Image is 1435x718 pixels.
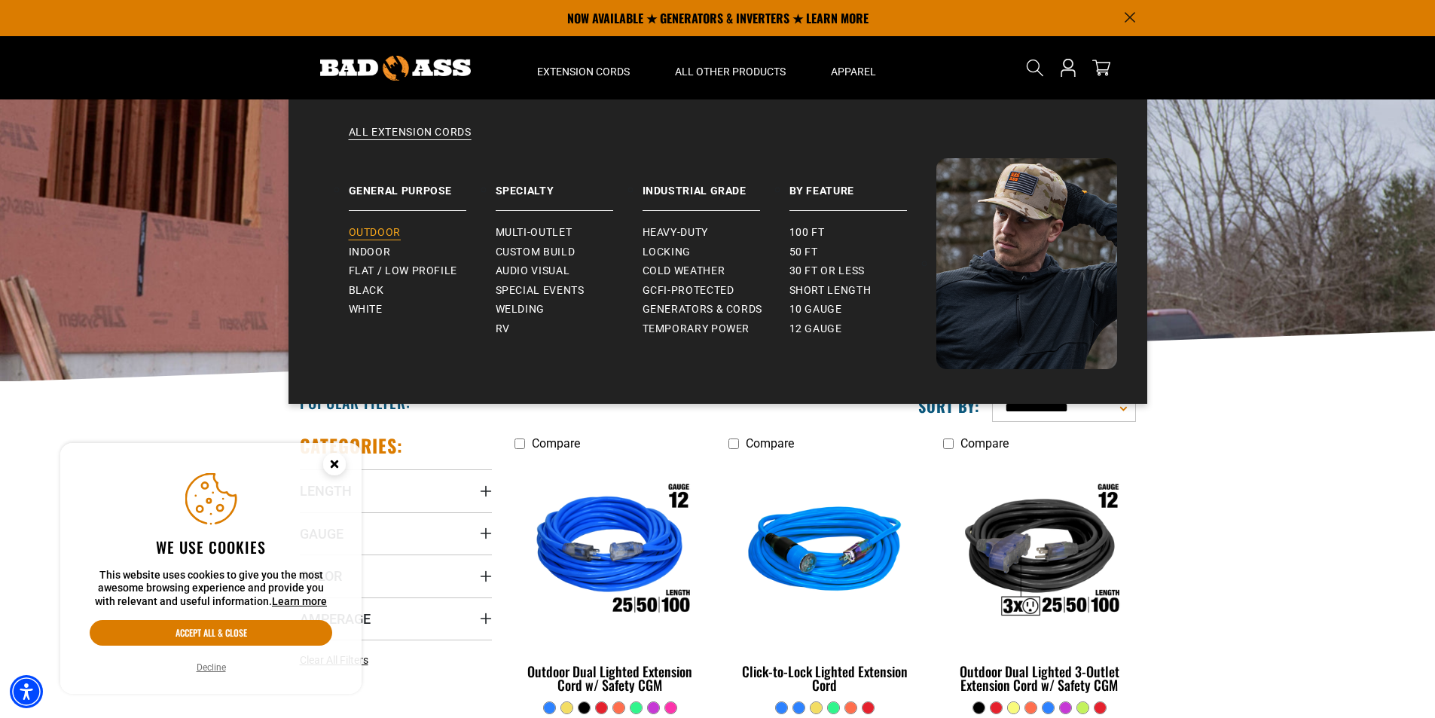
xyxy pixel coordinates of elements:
span: Special Events [496,284,585,298]
span: Welding [496,303,545,316]
a: Locking [643,243,789,262]
a: Black [349,281,496,301]
span: 30 ft or less [789,264,865,278]
a: Industrial Grade [643,158,789,211]
a: Indoor [349,243,496,262]
a: 12 gauge [789,319,936,339]
a: GCFI-Protected [643,281,789,301]
span: Compare [746,436,794,451]
span: Audio Visual [496,264,570,278]
summary: All Other Products [652,36,808,99]
label: Sort by: [918,396,980,416]
div: Click-to-Lock Lighted Extension Cord [728,665,921,692]
span: Indoor [349,246,391,259]
a: Short Length [789,281,936,301]
summary: Search [1023,56,1047,80]
a: Audio Visual [496,261,643,281]
a: General Purpose [349,158,496,211]
button: Accept all & close [90,620,332,646]
span: 50 ft [789,246,818,259]
a: RV [496,319,643,339]
span: Compare [532,436,580,451]
span: Temporary Power [643,322,750,336]
h2: Popular Filter: [300,393,411,412]
span: Cold Weather [643,264,725,278]
span: 10 gauge [789,303,842,316]
a: Special Events [496,281,643,301]
span: Black [349,284,384,298]
img: Bad Ass Extension Cords [936,158,1117,369]
img: Bad Ass Extension Cords [320,56,471,81]
summary: Apparel [808,36,899,99]
div: Outdoor Dual Lighted Extension Cord w/ Safety CGM [514,665,707,692]
a: By Feature [789,158,936,211]
a: Custom Build [496,243,643,262]
a: Welding [496,300,643,319]
div: Accessibility Menu [10,675,43,708]
div: Outdoor Dual Lighted 3-Outlet Extension Cord w/ Safety CGM [943,665,1135,692]
span: Compare [960,436,1009,451]
button: Close this option [307,443,362,490]
span: Apparel [831,65,876,78]
a: 30 ft or less [789,261,936,281]
span: Locking [643,246,691,259]
span: GCFI-Protected [643,284,734,298]
a: 50 ft [789,243,936,262]
img: Outdoor Dual Lighted 3-Outlet Extension Cord w/ Safety CGM [945,466,1134,639]
span: Outdoor [349,226,401,240]
h2: We use cookies [90,537,332,557]
summary: Amperage [300,597,492,640]
summary: Gauge [300,512,492,555]
span: All Other Products [675,65,786,78]
span: RV [496,322,510,336]
span: 100 ft [789,226,825,240]
span: White [349,303,383,316]
span: Heavy-Duty [643,226,708,240]
a: Multi-Outlet [496,223,643,243]
a: Outdoor Dual Lighted Extension Cord w/ Safety CGM Outdoor Dual Lighted Extension Cord w/ Safety CGM [514,458,707,701]
span: Generators & Cords [643,303,763,316]
h2: Categories: [300,434,404,457]
a: This website uses cookies to give you the most awesome browsing experience and provide you with r... [272,595,327,607]
a: Temporary Power [643,319,789,339]
button: Decline [192,660,231,675]
a: Heavy-Duty [643,223,789,243]
p: This website uses cookies to give you the most awesome browsing experience and provide you with r... [90,569,332,609]
aside: Cookie Consent [60,443,362,695]
a: All Extension Cords [319,125,1117,158]
span: Short Length [789,284,872,298]
a: Outdoor Dual Lighted 3-Outlet Extension Cord w/ Safety CGM Outdoor Dual Lighted 3-Outlet Extensio... [943,458,1135,701]
a: White [349,300,496,319]
span: Flat / Low Profile [349,264,458,278]
img: Outdoor Dual Lighted Extension Cord w/ Safety CGM [515,466,705,639]
a: Specialty [496,158,643,211]
a: 10 gauge [789,300,936,319]
span: Extension Cords [537,65,630,78]
a: Flat / Low Profile [349,261,496,281]
a: blue Click-to-Lock Lighted Extension Cord [728,458,921,701]
span: Multi-Outlet [496,226,572,240]
span: 12 gauge [789,322,842,336]
summary: Color [300,555,492,597]
a: Open this option [1056,36,1080,99]
a: Cold Weather [643,261,789,281]
summary: Length [300,469,492,512]
span: Custom Build [496,246,576,259]
a: 100 ft [789,223,936,243]
a: Outdoor [349,223,496,243]
a: cart [1089,59,1113,77]
summary: Extension Cords [514,36,652,99]
img: blue [730,466,920,639]
a: Generators & Cords [643,300,789,319]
